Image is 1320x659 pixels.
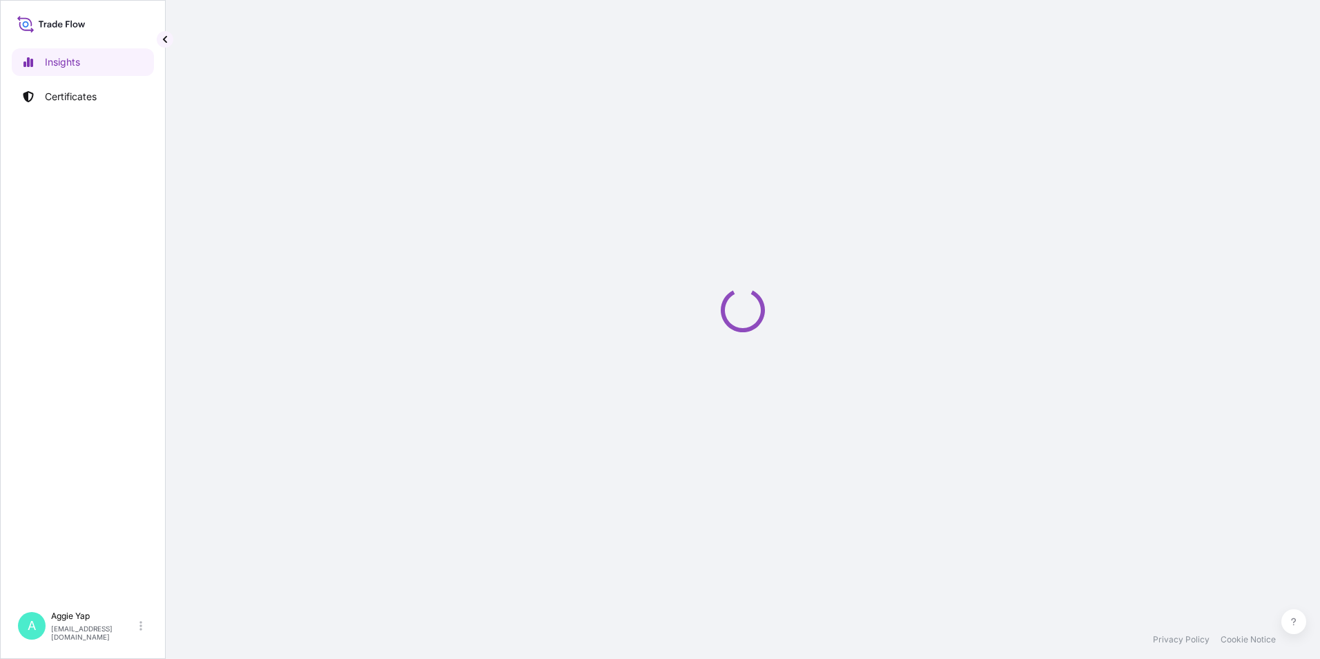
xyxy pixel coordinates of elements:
p: [EMAIL_ADDRESS][DOMAIN_NAME] [51,624,137,641]
a: Cookie Notice [1221,634,1276,645]
p: Insights [45,55,80,69]
p: Certificates [45,90,97,104]
a: Insights [12,48,154,76]
a: Certificates [12,83,154,111]
span: A [28,619,36,633]
a: Privacy Policy [1153,634,1210,645]
p: Aggie Yap [51,611,137,622]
